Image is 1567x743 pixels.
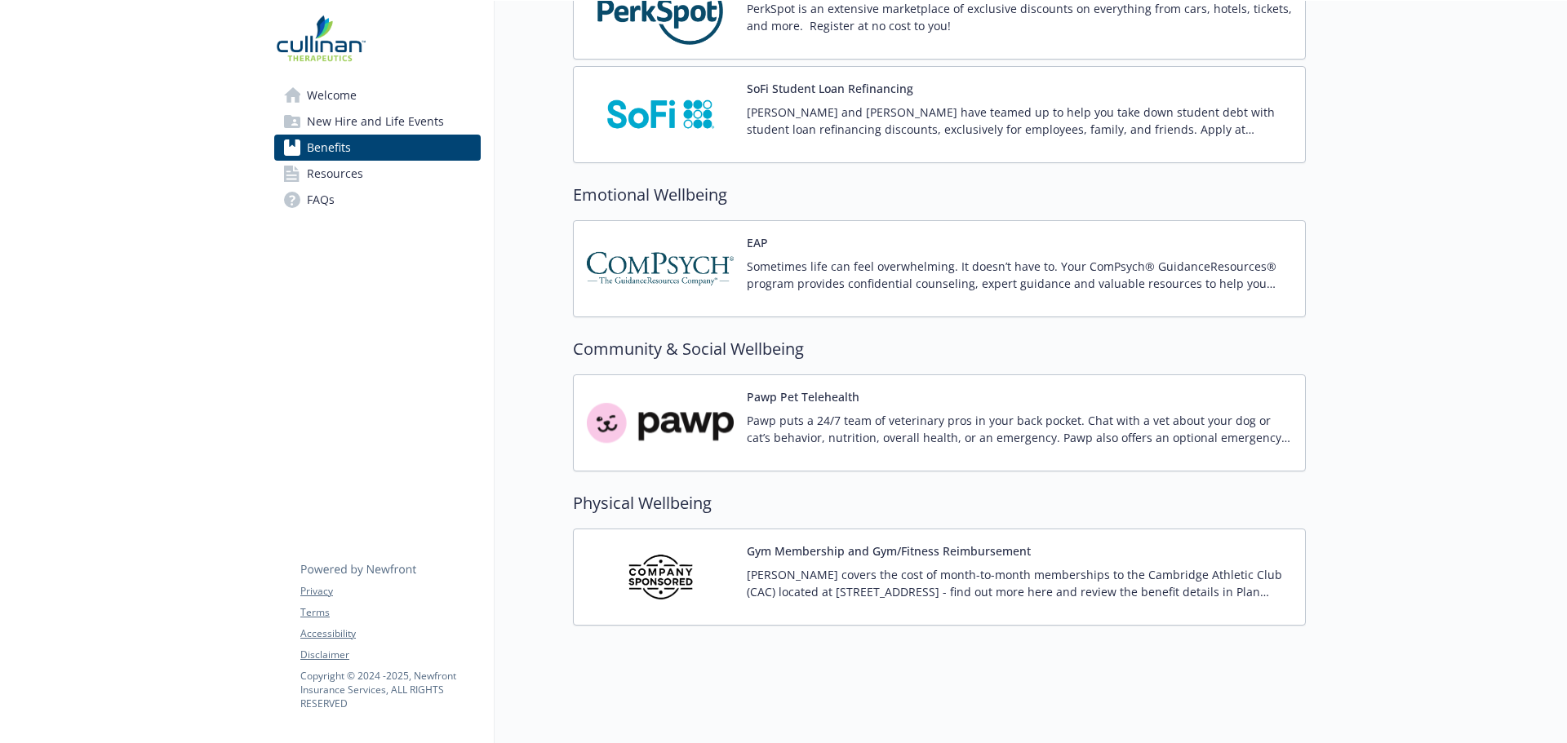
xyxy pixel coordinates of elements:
[307,187,335,213] span: FAQs
[274,161,481,187] a: Resources
[747,542,1031,559] button: Gym Membership and Gym/Fitness Reimbursement
[587,234,734,303] img: ComPsych Corporation carrier logo
[300,584,480,599] a: Privacy
[300,605,480,620] a: Terms
[274,108,481,135] a: New Hire and Life Events
[573,491,1306,515] h2: Physical Wellbeing
[747,104,1292,138] p: [PERSON_NAME] and [PERSON_NAME] have teamed up to help you take down student debt with student lo...
[747,566,1292,600] p: [PERSON_NAME] covers the cost of month-to-month memberships to the Cambridge Athletic Club (CAC) ...
[747,412,1292,446] p: Pawp puts a 24/7 team of veterinary pros in your back pocket. Chat with a vet about your dog or c...
[573,183,1306,207] h2: Emotional Wellbeing
[307,135,351,161] span: Benefits
[747,80,913,97] button: SoFi Student Loan Refinancing
[274,82,481,108] a: Welcome
[747,388,859,405] button: Pawp Pet Telehealth
[573,337,1306,361] h2: Community & Social Wellbeing
[307,82,357,108] span: Welcome
[587,80,734,149] img: SoFi carrier logo
[274,135,481,161] a: Benefits
[587,388,734,458] img: Pawp carrier logo
[307,108,444,135] span: New Hire and Life Events
[307,161,363,187] span: Resources
[587,542,734,612] img: Company Sponsored carrier logo
[300,648,480,662] a: Disclaimer
[747,234,768,251] button: EAP
[747,258,1292,292] p: Sometimes life can feel overwhelming. It doesn’t have to. Your ComPsych® GuidanceResources® progr...
[300,669,480,710] p: Copyright © 2024 - 2025 , Newfront Insurance Services, ALL RIGHTS RESERVED
[300,626,480,641] a: Accessibility
[274,187,481,213] a: FAQs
